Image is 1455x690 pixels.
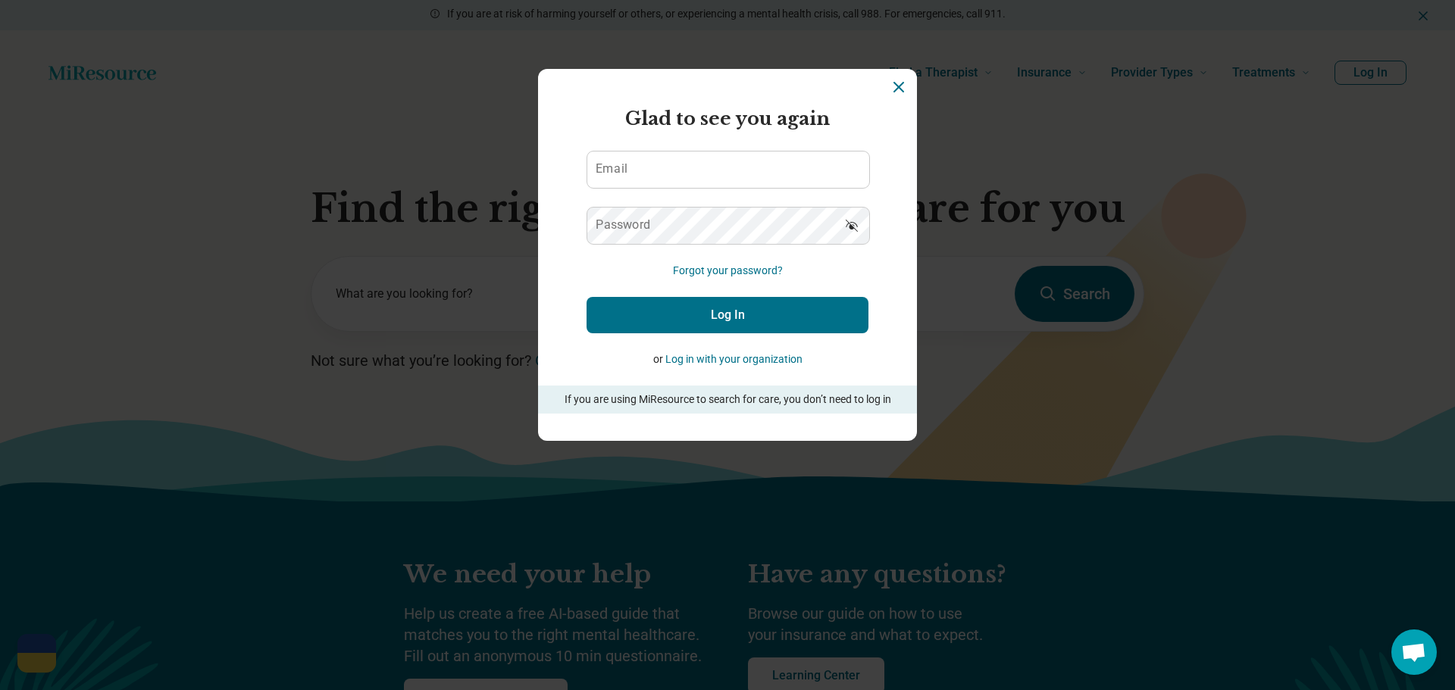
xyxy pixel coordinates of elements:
label: Password [596,219,650,231]
button: Log In [587,297,868,333]
label: Email [596,163,627,175]
section: Login Dialog [538,69,917,441]
p: If you are using MiResource to search for care, you don’t need to log in [559,392,896,407]
button: Dismiss [890,78,908,96]
button: Log in with your organization [665,351,803,367]
h2: Glad to see you again [587,105,868,133]
button: Forgot your password? [673,263,783,279]
button: Show password [835,207,868,243]
p: or [587,351,868,367]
